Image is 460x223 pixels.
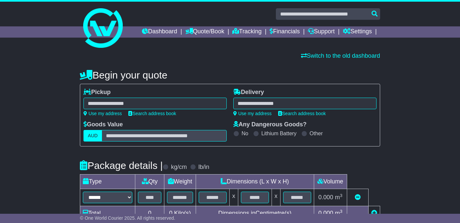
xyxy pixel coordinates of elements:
[196,206,314,221] td: Dimensions in Centimetre(s)
[80,215,175,221] span: © One World Courier 2025. All rights reserved.
[185,26,224,38] a: Quote/Book
[278,111,326,116] a: Search address book
[135,175,164,189] td: Qty
[310,130,323,137] label: Other
[232,26,261,38] a: Tracking
[83,130,102,142] label: AUD
[233,111,272,116] a: Use my address
[272,189,280,206] td: x
[83,121,123,128] label: Goods Value
[196,175,314,189] td: Dimensions (L x W x H)
[233,121,307,128] label: Any Dangerous Goods?
[229,189,238,206] td: x
[318,210,333,216] span: 0.000
[80,70,380,80] h4: Begin your quote
[340,193,343,198] sup: 3
[314,175,347,189] td: Volume
[142,26,177,38] a: Dashboard
[80,160,163,171] h4: Package details |
[335,194,343,201] span: m
[80,206,135,221] td: Total
[335,210,343,216] span: m
[169,210,172,216] span: 0
[340,209,343,214] sup: 3
[301,52,380,59] a: Switch to the old dashboard
[135,206,164,221] td: 0
[128,111,176,116] a: Search address book
[355,194,361,201] a: Remove this item
[164,175,196,189] td: Weight
[83,111,122,116] a: Use my address
[261,130,297,137] label: Lithium Battery
[80,175,135,189] td: Type
[308,26,335,38] a: Support
[270,26,300,38] a: Financials
[198,164,209,171] label: lb/in
[371,210,377,216] a: Add new item
[164,206,196,221] td: Kilo(s)
[171,164,187,171] label: kg/cm
[233,89,264,96] label: Delivery
[83,89,111,96] label: Pickup
[242,130,248,137] label: No
[318,194,333,201] span: 0.000
[343,26,372,38] a: Settings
